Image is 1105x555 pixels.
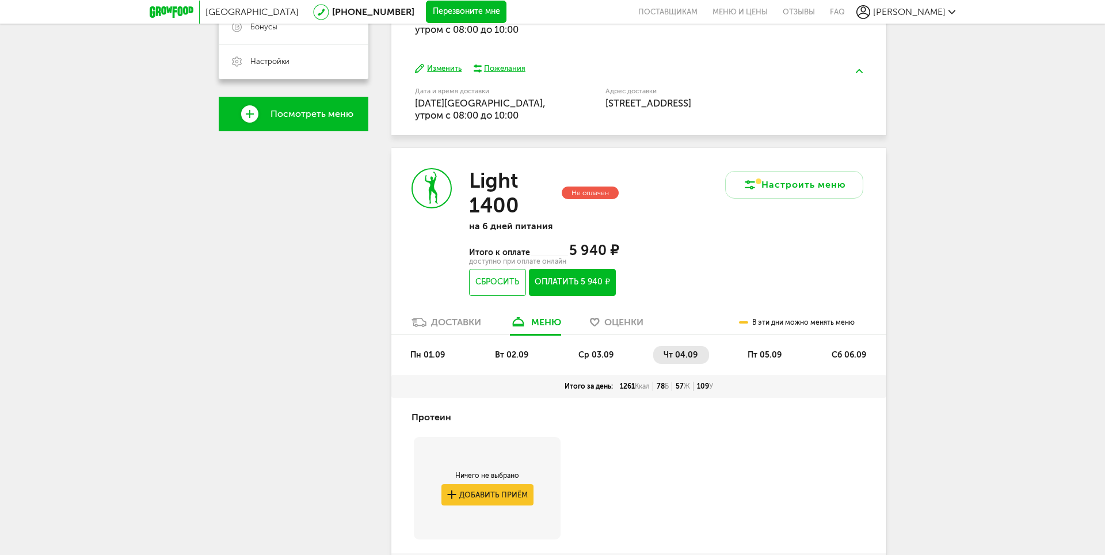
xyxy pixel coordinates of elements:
span: чт 04.09 [664,350,698,360]
span: Ккал [635,382,650,390]
span: Настройки [250,56,289,67]
a: меню [504,316,567,334]
div: Итого за день: [561,382,616,391]
button: Перезвоните мне [426,1,506,24]
div: Доставки [431,317,481,328]
span: Бонусы [250,22,277,32]
div: 57 [672,382,694,391]
div: Пожелания [484,63,525,74]
span: Ж [684,382,690,390]
span: вт 02.09 [495,350,528,360]
span: сб 06.09 [832,350,866,360]
img: arrow-up-green.5eb5f82.svg [856,69,863,73]
span: Оценки [604,317,643,328]
span: [STREET_ADDRESS] [605,97,691,109]
span: [DATE][GEOGRAPHIC_DATA], утром c 08:00 до 10:00 [415,97,546,121]
label: Дата и время доставки [415,88,547,94]
span: Б [665,382,669,390]
div: В эти дни можно менять меню [739,311,855,334]
div: меню [531,317,561,328]
button: Добавить приём [441,484,534,505]
span: пт 05.09 [748,350,782,360]
div: 1261 [616,382,653,391]
button: Настроить меню [725,171,863,199]
label: Адрес доставки [605,88,820,94]
a: Доставки [406,316,487,334]
div: доступно при оплате онлайн [469,259,619,264]
a: Посмотреть меню [219,97,368,131]
a: Настройки [219,44,368,79]
div: 109 [694,382,717,391]
button: Пожелания [473,63,525,74]
div: 78 [653,382,672,391]
span: Посмотреть меню [270,109,353,119]
a: Оценки [584,316,649,334]
button: Изменить [415,63,462,74]
div: Не оплачен [562,187,619,200]
span: [GEOGRAPHIC_DATA] [205,6,299,17]
a: Бонусы [219,10,368,44]
h3: Light 1400 [469,168,559,218]
h4: Протеин [411,406,451,428]
span: У [709,382,713,390]
span: [PERSON_NAME] [873,6,946,17]
span: пн 01.09 [410,350,445,360]
span: Итого к оплате [469,248,531,257]
span: 5 940 ₽ [569,242,619,259]
button: Оплатить 5 940 ₽ [529,269,616,296]
span: ср 03.09 [578,350,614,360]
a: [PHONE_NUMBER] [332,6,414,17]
button: Сбросить [469,269,526,296]
p: на 6 дней питания [469,221,619,231]
div: Ничего не выбрано [441,471,534,480]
